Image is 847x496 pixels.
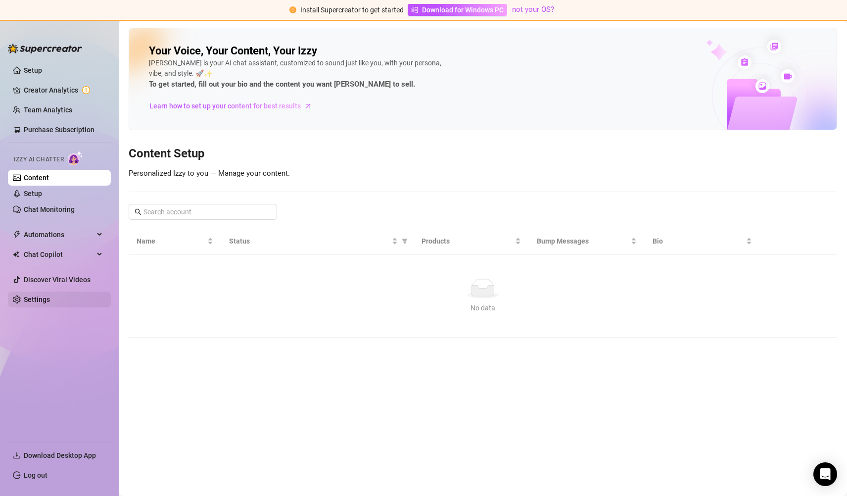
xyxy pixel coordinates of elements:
[68,151,83,165] img: AI Chatter
[149,58,446,91] div: [PERSON_NAME] is your AI chat assistant, customized to sound just like you, with your persona, vi...
[813,462,837,486] div: Open Intercom Messenger
[149,98,320,114] a: Learn how to set up your content for best results
[411,6,418,13] span: windows
[408,4,507,16] a: Download for Windows PC
[149,80,415,89] strong: To get started, fill out your bio and the content you want [PERSON_NAME] to sell.
[24,190,42,198] a: Setup
[24,471,47,479] a: Log out
[289,6,296,13] span: exclamation-circle
[512,5,554,14] a: not your OS?
[24,174,49,182] a: Content
[24,205,75,213] a: Chat Monitoring
[149,44,317,58] h2: Your Voice, Your Content, Your Izzy
[143,206,263,217] input: Search account
[653,236,744,247] span: Bio
[129,146,837,162] h3: Content Setup
[24,247,94,262] span: Chat Copilot
[537,236,628,247] span: Bump Messages
[24,276,91,284] a: Discover Viral Videos
[13,451,21,459] span: download
[129,169,290,178] span: Personalized Izzy to you — Manage your content.
[414,228,529,255] th: Products
[24,451,96,459] span: Download Desktop App
[135,208,141,215] span: search
[13,251,19,258] img: Chat Copilot
[13,231,21,239] span: thunderbolt
[683,29,837,130] img: ai-chatter-content-library-cLFOSyPT.png
[422,4,504,15] span: Download for Windows PC
[229,236,390,247] span: Status
[129,228,221,255] th: Name
[529,228,644,255] th: Bump Messages
[24,122,103,138] a: Purchase Subscription
[141,302,825,313] div: No data
[645,228,760,255] th: Bio
[24,66,42,74] a: Setup
[221,228,414,255] th: Status
[400,234,410,248] span: filter
[24,227,94,243] span: Automations
[402,238,408,244] span: filter
[422,236,513,247] span: Products
[8,44,82,53] img: logo-BBDzfeDw.svg
[300,6,404,14] span: Install Supercreator to get started
[137,236,205,247] span: Name
[24,82,103,98] a: Creator Analytics exclamation-circle
[24,106,72,114] a: Team Analytics
[149,100,301,111] span: Learn how to set up your content for best results
[14,155,64,164] span: Izzy AI Chatter
[303,101,313,111] span: arrow-right
[24,296,50,303] a: Settings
